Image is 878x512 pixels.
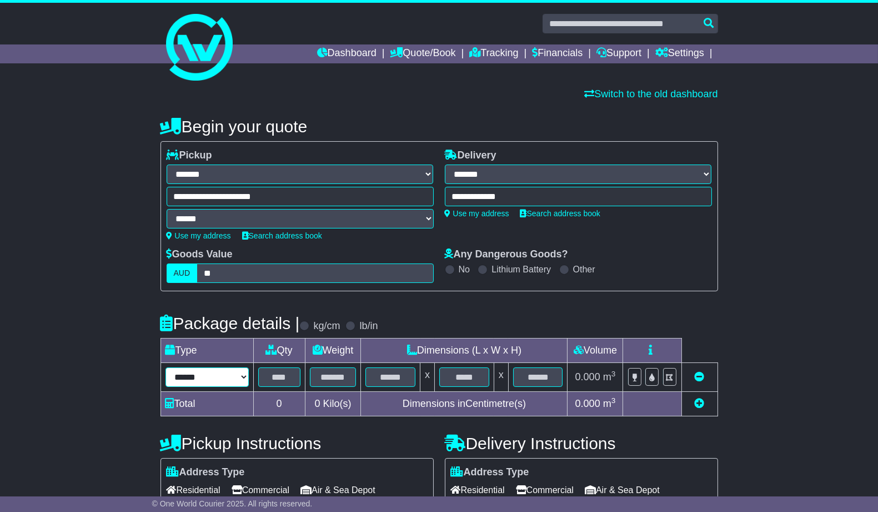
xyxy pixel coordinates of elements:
[160,339,253,363] td: Type
[445,209,509,218] a: Use my address
[532,44,583,63] a: Financials
[242,231,322,240] a: Search address book
[695,371,705,382] a: Remove this item
[445,248,568,261] label: Any Dangerous Goods?
[167,481,220,499] span: Residential
[695,398,705,409] a: Add new item
[313,320,340,332] label: kg/cm
[451,466,529,479] label: Address Type
[305,339,361,363] td: Weight
[491,264,551,275] label: Lithium Battery
[167,248,233,261] label: Goods Value
[655,44,704,63] a: Settings
[167,150,212,162] label: Pickup
[516,481,574,499] span: Commercial
[167,466,245,479] label: Address Type
[469,44,518,63] a: Tracking
[603,398,616,409] span: m
[445,434,718,453] h4: Delivery Instructions
[568,339,623,363] td: Volume
[611,370,616,378] sup: 3
[317,44,377,63] a: Dashboard
[420,363,435,392] td: x
[160,314,300,332] h4: Package details |
[611,396,616,405] sup: 3
[520,209,600,218] a: Search address book
[445,150,496,162] label: Delivery
[459,264,470,275] label: No
[232,481,289,499] span: Commercial
[573,264,595,275] label: Other
[575,371,600,382] span: 0.000
[305,392,361,416] td: Kilo(s)
[167,231,231,240] a: Use my address
[167,264,198,283] label: AUD
[585,481,660,499] span: Air & Sea Depot
[160,117,718,136] h4: Begin your quote
[596,44,641,63] a: Support
[160,434,434,453] h4: Pickup Instructions
[451,481,505,499] span: Residential
[359,320,378,332] label: lb/in
[584,88,718,100] a: Switch to the old dashboard
[361,392,568,416] td: Dimensions in Centimetre(s)
[152,499,313,508] span: © One World Courier 2025. All rights reserved.
[314,398,320,409] span: 0
[300,481,375,499] span: Air & Sea Depot
[253,339,305,363] td: Qty
[361,339,568,363] td: Dimensions (L x W x H)
[603,371,616,382] span: m
[390,44,455,63] a: Quote/Book
[160,392,253,416] td: Total
[575,398,600,409] span: 0.000
[253,392,305,416] td: 0
[494,363,508,392] td: x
